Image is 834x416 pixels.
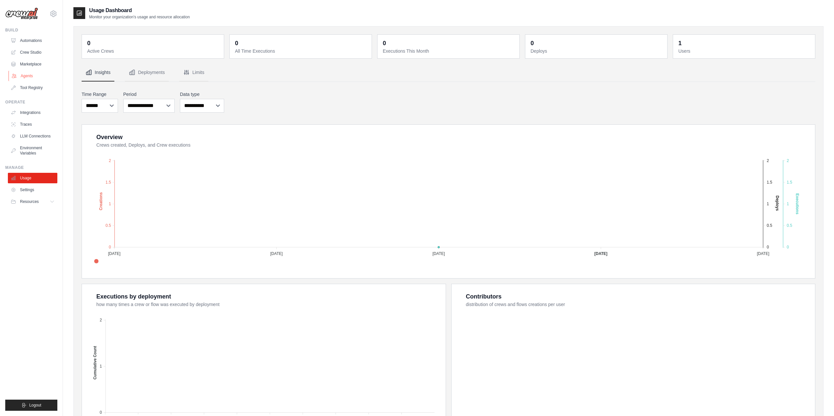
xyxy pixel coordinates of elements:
[93,346,97,380] text: Cumulative Count
[235,39,238,48] div: 0
[20,199,39,204] span: Resources
[89,7,190,14] h2: Usage Dashboard
[8,185,57,195] a: Settings
[383,48,515,54] dt: Executions This Month
[5,400,57,411] button: Logout
[594,251,608,256] tspan: [DATE]
[466,292,502,301] div: Contributors
[678,39,682,48] div: 1
[787,202,789,206] tspan: 1
[8,47,57,58] a: Crew Studio
[8,119,57,130] a: Traces
[82,64,114,81] button: Insights
[8,131,57,141] a: LLM Connections
[100,364,102,369] tspan: 1
[8,107,57,118] a: Integrations
[787,245,789,249] tspan: 0
[123,91,175,98] label: Period
[757,251,769,256] tspan: [DATE]
[99,192,103,210] text: Creations
[82,91,118,98] label: Time Range
[106,180,111,185] tspan: 1.5
[767,158,769,163] tspan: 2
[8,59,57,69] a: Marketplace
[8,35,57,46] a: Automations
[87,48,220,54] dt: Active Crews
[125,64,169,81] button: Deployments
[531,39,534,48] div: 0
[767,245,769,249] tspan: 0
[466,301,807,308] dt: distribution of crews and flows creations per user
[787,180,792,185] tspan: 1.5
[767,202,769,206] tspan: 1
[106,223,111,228] tspan: 0.5
[531,48,663,54] dt: Deploys
[5,8,38,20] img: Logo
[8,173,57,183] a: Usage
[100,410,102,415] tspan: 0
[787,158,789,163] tspan: 2
[100,318,102,322] tspan: 2
[775,195,780,211] text: Deploys
[5,99,57,105] div: Operate
[270,251,283,256] tspan: [DATE]
[29,403,41,408] span: Logout
[96,292,171,301] div: Executions by deployment
[9,71,58,81] a: Agents
[383,39,386,48] div: 0
[767,223,772,228] tspan: 0.5
[109,158,111,163] tspan: 2
[96,142,807,148] dt: Crews created, Deploys, and Crew executions
[678,48,811,54] dt: Users
[82,64,815,81] nav: Tabs
[108,251,121,256] tspan: [DATE]
[795,193,800,214] text: Executions
[109,202,111,206] tspan: 1
[433,251,445,256] tspan: [DATE]
[109,245,111,249] tspan: 0
[179,64,208,81] button: Limits
[96,133,123,142] div: Overview
[5,27,57,33] div: Build
[8,82,57,93] a: Tool Registry
[235,48,368,54] dt: All Time Executions
[767,180,772,185] tspan: 1.5
[787,223,792,228] tspan: 0.5
[5,165,57,170] div: Manage
[89,14,190,20] p: Monitor your organization's usage and resource allocation
[8,143,57,158] a: Environment Variables
[8,196,57,207] button: Resources
[87,39,90,48] div: 0
[180,91,224,98] label: Data type
[96,301,438,308] dt: how many times a crew or flow was executed by deployment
